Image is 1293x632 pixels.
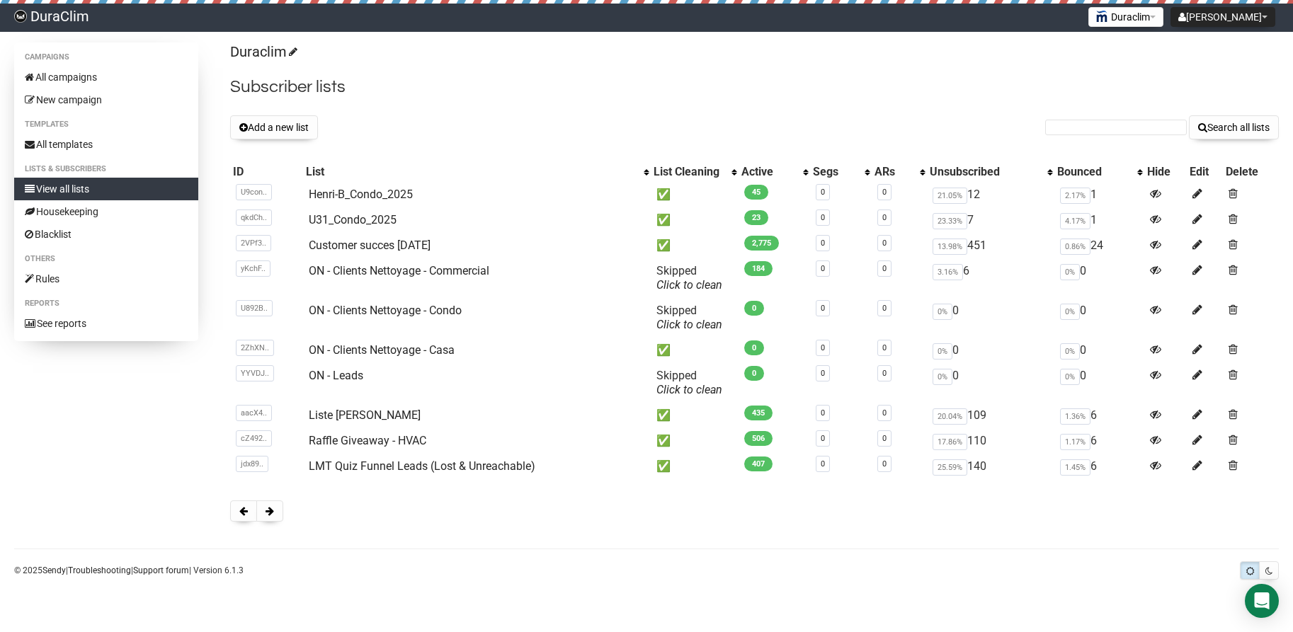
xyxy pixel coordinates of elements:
[1189,115,1279,139] button: Search all lists
[14,295,198,312] li: Reports
[927,233,1054,258] td: 451
[1054,403,1144,428] td: 6
[1060,213,1090,229] span: 4.17%
[933,434,967,450] span: 17.86%
[1226,165,1276,179] div: Delete
[14,200,198,223] a: Housekeeping
[651,338,739,363] td: ✅
[236,405,272,421] span: aacX4..
[1060,369,1080,385] span: 0%
[230,162,302,182] th: ID: No sort applied, sorting is disabled
[42,565,66,575] a: Sendy
[744,261,773,276] span: 184
[1060,343,1080,360] span: 0%
[821,239,825,248] a: 0
[927,454,1054,479] td: 140
[230,74,1279,100] h2: Subscriber lists
[810,162,872,182] th: Segs: No sort applied, activate to apply an ascending sort
[656,383,722,396] a: Click to clean
[309,343,455,357] a: ON - Clients Nettoyage - Casa
[821,369,825,378] a: 0
[933,264,963,280] span: 3.16%
[14,66,198,88] a: All campaigns
[1060,408,1090,425] span: 1.36%
[651,403,739,428] td: ✅
[230,43,295,60] a: Duraclim
[14,88,198,111] a: New campaign
[882,459,887,469] a: 0
[744,185,768,200] span: 45
[236,340,274,356] span: 2ZhXN..
[309,239,431,252] a: Customer succes [DATE]
[821,188,825,197] a: 0
[741,165,796,179] div: Active
[651,207,739,233] td: ✅
[656,264,722,292] span: Skipped
[14,133,198,156] a: All templates
[1147,165,1184,179] div: Hide
[14,223,198,246] a: Blacklist
[1054,428,1144,454] td: 6
[651,454,739,479] td: ✅
[821,434,825,443] a: 0
[1170,7,1275,27] button: [PERSON_NAME]
[1054,182,1144,207] td: 1
[933,459,967,476] span: 25.59%
[1054,162,1144,182] th: Bounced: No sort applied, activate to apply an ascending sort
[927,428,1054,454] td: 110
[306,165,637,179] div: List
[309,434,426,447] a: Raffle Giveaway - HVAC
[927,363,1054,403] td: 0
[656,318,722,331] a: Click to clean
[821,213,825,222] a: 0
[933,304,952,320] span: 0%
[882,213,887,222] a: 0
[1054,363,1144,403] td: 0
[651,182,739,207] td: ✅
[236,430,272,447] span: cZ492..
[309,213,397,226] a: U31_Condo_2025
[813,165,858,179] div: Segs
[236,300,273,316] span: U892B..
[656,278,722,292] a: Click to clean
[1144,162,1187,182] th: Hide: No sort applied, sorting is disabled
[927,403,1054,428] td: 109
[744,366,764,381] span: 0
[933,239,967,255] span: 13.98%
[927,298,1054,338] td: 0
[14,563,244,578] p: © 2025 | | | Version 6.1.3
[1060,459,1090,476] span: 1.45%
[744,456,773,471] span: 407
[236,456,268,472] span: jdx89..
[309,264,489,277] a: ON - Clients Nettoyage - Commercial
[303,162,651,182] th: List: No sort applied, activate to apply an ascending sort
[933,408,967,425] span: 20.04%
[230,115,318,139] button: Add a new list
[236,365,274,381] span: YYVDJ..
[933,188,967,204] span: 21.05%
[821,343,825,352] a: 0
[14,251,198,268] li: Others
[1096,11,1107,22] img: 1.png
[930,165,1040,179] div: Unsubscribed
[744,406,773,420] span: 435
[651,233,739,258] td: ✅
[1054,233,1144,258] td: 24
[651,162,739,182] th: List Cleaning: No sort applied, activate to apply an ascending sort
[933,213,967,229] span: 23.33%
[1060,188,1090,204] span: 2.17%
[821,459,825,469] a: 0
[882,434,887,443] a: 0
[1088,7,1163,27] button: Duraclim
[309,188,413,201] a: Henri-B_Condo_2025
[875,165,912,179] div: ARs
[882,343,887,352] a: 0
[236,209,272,226] span: qkdCh..
[821,304,825,313] a: 0
[651,428,739,454] td: ✅
[1060,434,1090,450] span: 1.17%
[236,235,271,251] span: 2VPf3..
[882,304,887,313] a: 0
[882,239,887,248] a: 0
[14,49,198,66] li: Campaigns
